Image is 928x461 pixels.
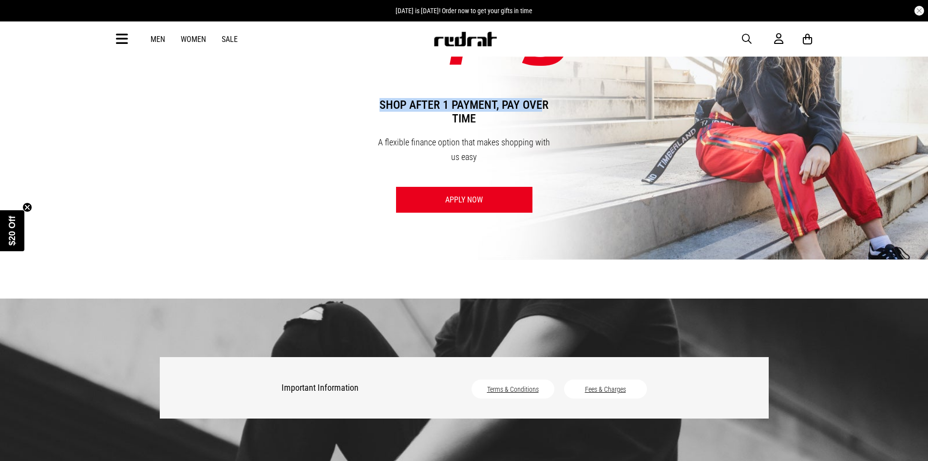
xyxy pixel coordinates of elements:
[22,202,32,212] button: Close teaser
[375,88,554,135] span: Shop after 1 payment, pay over time
[487,385,539,393] a: Terms & Conditions
[378,137,550,162] span: A flexible finance option that makes shopping with us easy
[282,377,428,399] h2: Important Information
[222,35,238,44] a: Sale
[151,35,165,44] a: Men
[396,187,532,213] a: Apply Now
[585,385,626,393] a: Fees & Charges
[433,32,497,46] img: Redrat logo
[8,4,37,33] button: Open LiveChat chat widget
[7,216,17,245] span: $20 Off
[396,7,532,15] span: [DATE] is [DATE]! Order now to get your gifts in time
[181,35,206,44] a: Women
